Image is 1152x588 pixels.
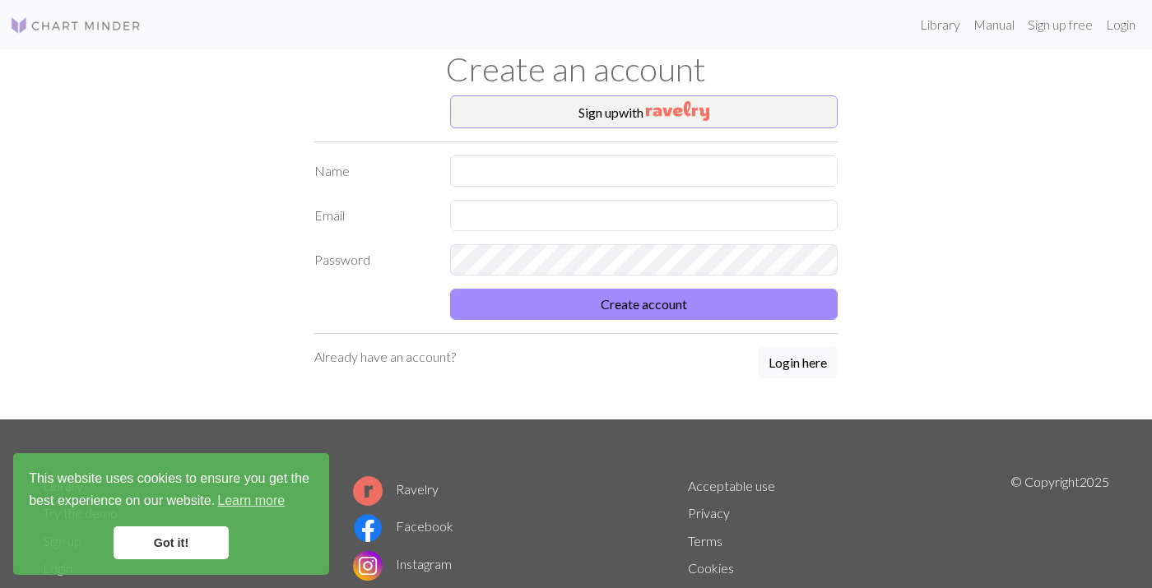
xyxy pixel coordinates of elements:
[353,551,383,581] img: Instagram logo
[967,8,1021,41] a: Manual
[688,560,734,576] a: Cookies
[304,155,440,187] label: Name
[314,347,456,367] p: Already have an account?
[304,200,440,231] label: Email
[215,488,287,513] a: learn more about cookies
[1099,8,1142,41] a: Login
[353,513,383,543] img: Facebook logo
[913,8,967,41] a: Library
[758,347,838,380] a: Login here
[450,95,838,128] button: Sign upwith
[688,533,722,549] a: Terms
[33,49,1119,89] h1: Create an account
[353,556,452,572] a: Instagram
[450,289,838,320] button: Create account
[353,481,439,497] a: Ravelry
[10,16,142,35] img: Logo
[758,347,838,378] button: Login here
[646,101,709,121] img: Ravelry
[13,453,329,575] div: cookieconsent
[1021,8,1099,41] a: Sign up free
[29,469,314,513] span: This website uses cookies to ensure you get the best experience on our website.
[304,244,440,275] label: Password
[353,518,453,534] a: Facebook
[353,476,383,506] img: Ravelry logo
[688,505,730,521] a: Privacy
[688,478,775,493] a: Acceptable use
[114,526,229,559] a: dismiss cookie message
